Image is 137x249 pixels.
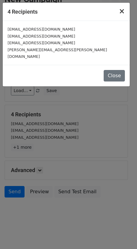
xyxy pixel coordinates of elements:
[8,34,75,38] small: [EMAIL_ADDRESS][DOMAIN_NAME]
[104,70,125,81] button: Close
[119,7,125,15] span: ×
[114,3,130,20] button: Close
[8,41,75,45] small: [EMAIL_ADDRESS][DOMAIN_NAME]
[107,220,137,249] iframe: Chat Widget
[8,27,75,32] small: [EMAIL_ADDRESS][DOMAIN_NAME]
[8,48,107,59] small: [PERSON_NAME][EMAIL_ADDRESS][PERSON_NAME][DOMAIN_NAME]
[8,8,38,16] h5: 4 Recipients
